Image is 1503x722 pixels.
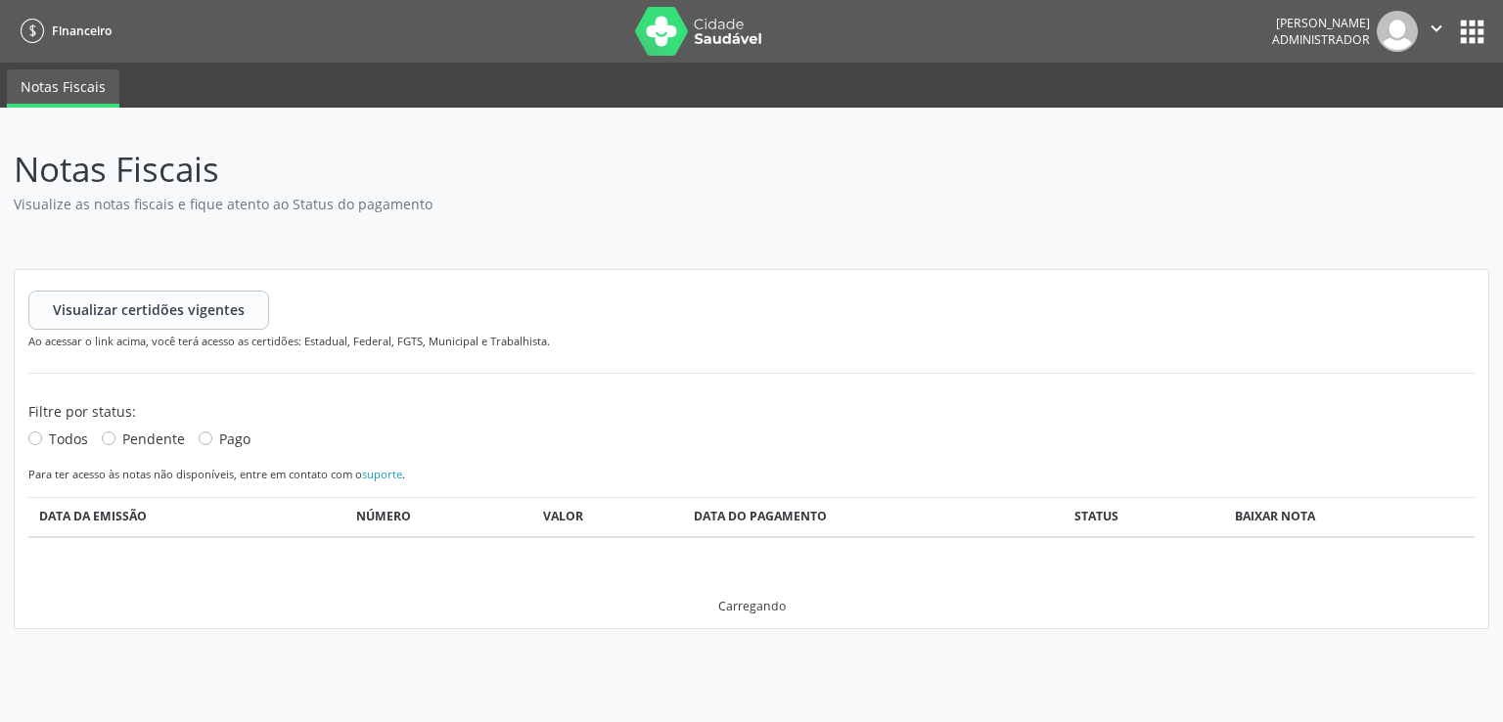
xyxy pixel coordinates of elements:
[14,149,1489,190] h1: Notas Fiscais
[1272,31,1370,48] span: Administrador
[52,23,112,39] span: Financeiro
[1418,11,1455,52] button: 
[356,508,523,525] div: Número
[28,467,405,481] small: Para ter acesso às notas não disponíveis, entre em contato com o .
[7,69,119,108] a: Notas Fiscais
[1426,18,1447,39] i: 
[718,598,786,614] div: Carregando
[694,508,1054,525] div: Data do pagamento
[28,334,550,348] small: Ao acessar o link acima, você terá acesso as certidões: Estadual, Federal, FGTS, Municipal e Trab...
[1074,508,1214,525] div: Status
[39,508,337,525] div: Data da emissão
[122,429,185,448] span: Pendente
[28,401,136,422] label: Filtre por status:
[49,429,88,448] span: Todos
[1235,508,1464,525] div: Baixar Nota
[14,15,112,47] a: Financeiro
[1455,15,1489,49] button: apps
[543,508,673,525] div: Valor
[219,429,250,448] span: Pago
[28,291,269,330] button: Visualizar certidões vigentes
[1272,15,1370,31] div: [PERSON_NAME]
[362,467,402,481] a: suporte
[53,299,245,320] span: Visualizar certidões vigentes
[14,194,506,214] small: Visualize as notas fiscais e fique atento ao Status do pagamento
[1377,11,1418,52] img: img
